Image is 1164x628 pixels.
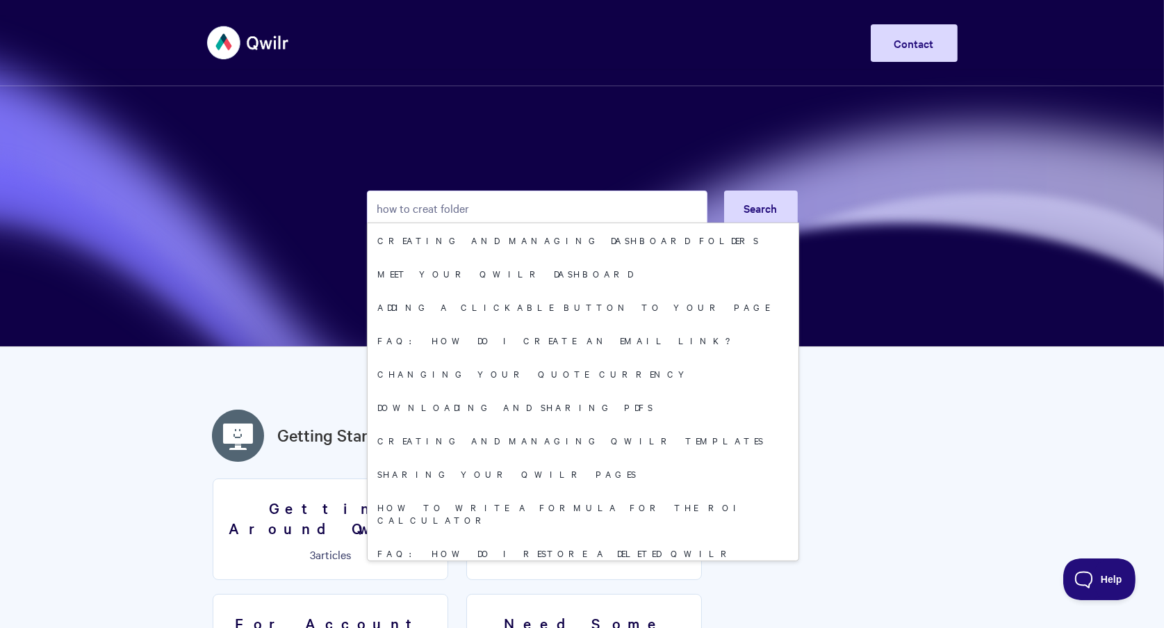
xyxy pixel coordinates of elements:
span: 3 [310,547,315,562]
img: Qwilr Help Center [207,17,290,69]
a: How to write a formula for the ROI Calculator [368,490,798,536]
iframe: Toggle Customer Support [1063,558,1136,600]
a: Downloading and sharing PDFs [368,390,798,424]
a: Getting Started [278,423,393,448]
h3: Getting Around Qwilr [222,498,439,538]
input: Search the knowledge base [367,191,707,225]
p: articles [222,548,439,561]
a: FAQ: How do I create an email link? [368,323,798,357]
a: Creating and managing Qwilr Templates [368,424,798,457]
a: Meet your Qwilr Dashboard [368,257,798,290]
a: Contact [871,24,958,62]
a: Sharing your Qwilr Pages [368,457,798,490]
a: Changing Your Quote Currency [368,357,798,390]
a: Creating and managing dashboard folders [368,223,798,257]
button: Search [724,191,798,225]
a: FAQ: How do I restore a deleted Qwilr Page? [368,536,798,582]
span: Search [744,200,778,216]
a: Getting Around Qwilr 3articles [213,478,448,580]
a: Adding a Clickable Button to your Page [368,290,798,323]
